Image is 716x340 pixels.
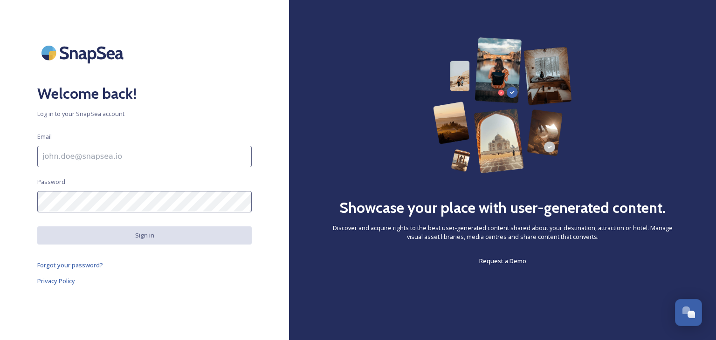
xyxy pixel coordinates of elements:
img: 63b42ca75bacad526042e722_Group%20154-p-800.png [433,37,572,173]
a: Forgot your password? [37,259,252,271]
h2: Showcase your place with user-generated content. [339,197,666,219]
button: Open Chat [675,299,702,326]
a: Request a Demo [479,255,526,266]
span: Password [37,177,65,186]
h2: Welcome back! [37,82,252,105]
span: Log in to your SnapSea account [37,109,252,118]
span: Email [37,132,52,141]
span: Privacy Policy [37,277,75,285]
a: Privacy Policy [37,275,252,286]
span: Forgot your password? [37,261,103,269]
input: john.doe@snapsea.io [37,146,252,167]
img: SnapSea Logo [37,37,131,68]
span: Request a Demo [479,257,526,265]
span: Discover and acquire rights to the best user-generated content shared about your destination, att... [326,224,679,241]
button: Sign in [37,226,252,245]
